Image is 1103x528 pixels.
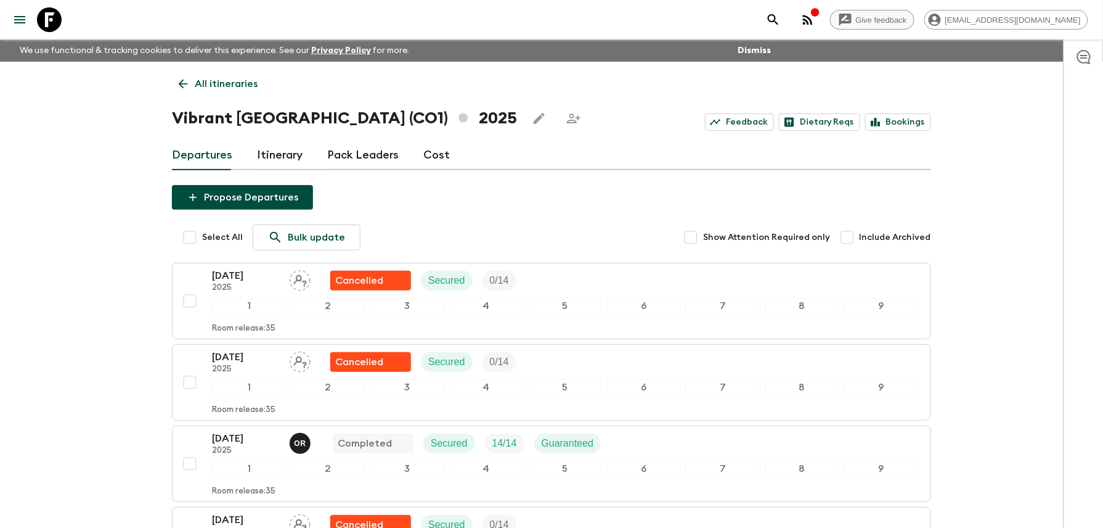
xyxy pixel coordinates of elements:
p: Secured [428,355,465,369]
a: Feedback [705,113,774,131]
div: 8 [765,461,839,477]
p: Cancelled [335,273,383,288]
div: 2 [291,461,365,477]
button: Edit this itinerary [527,106,551,131]
span: Assign pack leader [290,355,311,365]
p: 2025 [212,446,280,456]
p: All itineraries [195,76,258,91]
a: Privacy Policy [311,46,371,55]
div: 6 [607,379,681,395]
p: [DATE] [212,513,280,527]
p: 0 / 14 [490,273,509,288]
span: Include Archived [860,231,931,244]
div: Flash Pack cancellation [330,352,411,372]
div: Trip Fill [482,271,516,291]
div: 4 [449,461,523,477]
button: [DATE]2025Assign pack leaderFlash Pack cancellationSecuredTrip Fill123456789Room release:35 [172,263,931,339]
p: [DATE] [212,350,280,365]
button: Dismiss [735,42,774,59]
div: 8 [765,379,839,395]
div: Flash Pack cancellation [330,271,411,291]
div: 6 [607,461,681,477]
a: Departures [172,141,232,170]
div: 3 [370,298,444,314]
button: search adventures [761,7,786,32]
div: 4 [449,379,523,395]
p: Room release: 35 [212,324,275,334]
button: [DATE]2025Oscar RinconCompletedSecuredTrip FillGuaranteed123456789Room release:35 [172,426,931,502]
div: 7 [686,298,760,314]
p: Room release: 35 [212,405,275,415]
div: 6 [607,298,681,314]
span: [EMAIL_ADDRESS][DOMAIN_NAME] [938,15,1088,25]
p: Secured [431,436,468,451]
div: [EMAIL_ADDRESS][DOMAIN_NAME] [924,10,1088,30]
p: Cancelled [335,355,383,369]
a: Bulk update [253,225,360,250]
div: 5 [528,379,602,395]
div: Trip Fill [482,352,516,372]
div: 2 [291,379,365,395]
p: [DATE] [212,268,280,283]
p: Guaranteed [542,436,594,451]
div: 5 [528,461,602,477]
p: 0 / 14 [490,355,509,369]
p: 2025 [212,283,280,293]
div: 9 [844,379,918,395]
h1: Vibrant [GEOGRAPHIC_DATA] (CO1) 2025 [172,106,517,131]
a: All itineraries [172,72,264,96]
div: 7 [686,379,760,395]
div: 4 [449,298,523,314]
p: Room release: 35 [212,487,275,497]
p: Bulk update [288,230,345,245]
div: Trip Fill [485,434,524,453]
span: Give feedback [849,15,914,25]
a: Pack Leaders [327,141,399,170]
button: Propose Departures [172,185,313,210]
span: Show Attention Required only [703,231,830,244]
div: 1 [212,461,286,477]
div: 5 [528,298,602,314]
div: 9 [844,298,918,314]
a: Bookings [865,113,931,131]
div: 3 [370,461,444,477]
p: 14 / 14 [492,436,517,451]
div: 7 [686,461,760,477]
div: 1 [212,379,286,395]
a: Cost [423,141,450,170]
div: 2 [291,298,365,314]
div: 1 [212,298,286,314]
a: Give feedback [830,10,914,30]
p: We use functional & tracking cookies to deliver this experience. See our for more. [15,39,415,62]
span: Select All [202,231,243,244]
div: 3 [370,379,444,395]
button: menu [7,7,32,32]
a: Itinerary [257,141,303,170]
span: Assign pack leader [290,518,311,528]
span: Assign pack leader [290,274,311,284]
button: [DATE]2025Assign pack leaderFlash Pack cancellationSecuredTrip Fill123456789Room release:35 [172,344,931,421]
span: Oscar Rincon [290,437,313,447]
span: Share this itinerary [561,106,586,131]
div: Secured [423,434,475,453]
div: 8 [765,298,839,314]
p: 2025 [212,365,280,374]
p: [DATE] [212,431,280,446]
div: Secured [421,352,473,372]
a: Dietary Reqs [779,113,860,131]
p: Completed [338,436,392,451]
p: Secured [428,273,465,288]
div: 9 [844,461,918,477]
div: Secured [421,271,473,291]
